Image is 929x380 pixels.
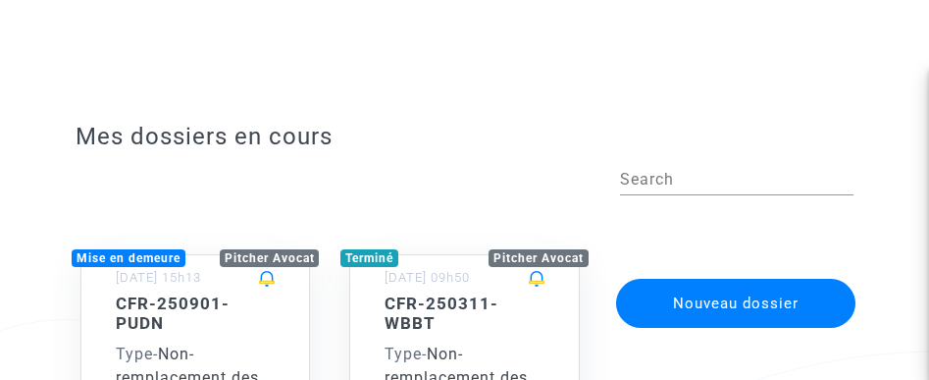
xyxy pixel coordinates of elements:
[385,294,543,334] h5: CFR-250311-WBBT
[72,249,185,267] div: Mise en demeure
[76,123,852,151] h3: Mes dossiers en cours
[385,345,422,363] span: Type
[116,270,201,285] small: [DATE] 15h13
[385,270,470,285] small: [DATE] 09h50
[116,345,158,363] span: -
[340,249,398,267] div: Terminé
[616,279,855,328] button: Nouveau dossier
[116,345,153,363] span: Type
[385,345,427,363] span: -
[116,294,275,334] h5: CFR-250901-PUDN
[614,266,857,285] a: Nouveau dossier
[220,249,320,267] div: Pitcher Avocat
[489,249,589,267] div: Pitcher Avocat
